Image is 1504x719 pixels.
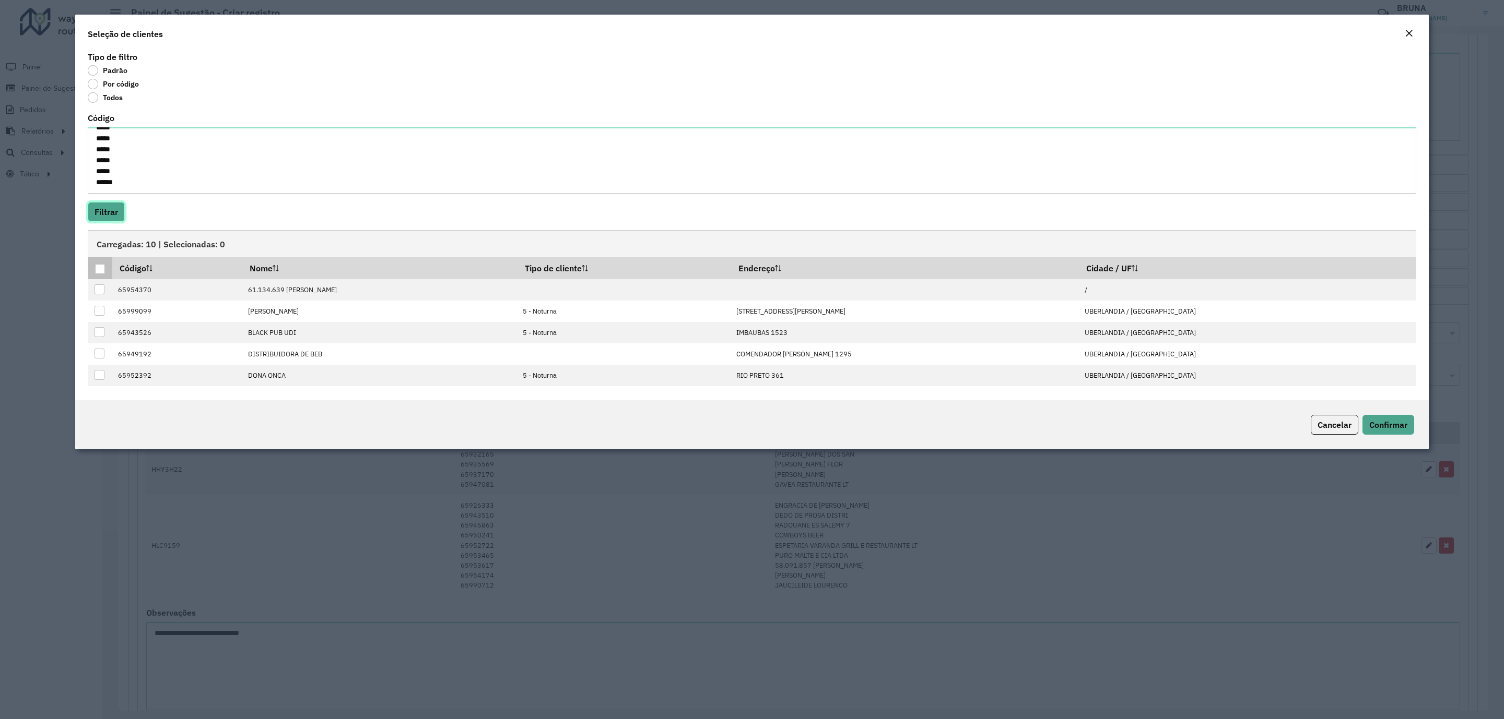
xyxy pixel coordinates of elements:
[1079,343,1416,365] td: UBERLANDIA / [GEOGRAPHIC_DATA]
[1079,301,1416,322] td: UBERLANDIA / [GEOGRAPHIC_DATA]
[243,301,518,322] td: [PERSON_NAME]
[243,322,518,343] td: BLACK PUB UDI
[1079,279,1416,301] td: /
[88,112,114,124] label: Código
[243,279,518,301] td: 61.134.639 [PERSON_NAME]
[731,365,1079,386] td: RIO PRETO 361
[112,301,242,322] td: 65999099
[112,322,242,343] td: 65943526
[1362,415,1414,435] button: Confirmar
[112,257,242,279] th: Código
[731,343,1079,365] td: COMENDADOR [PERSON_NAME] 1295
[243,365,518,386] td: DONA ONCA
[731,301,1079,322] td: [STREET_ADDRESS][PERSON_NAME]
[112,343,242,365] td: 65949192
[518,301,731,322] td: 5 - Noturna
[88,202,125,222] button: Filtrar
[243,343,518,365] td: DISTRIBUIDORA DE BEB
[518,257,731,279] th: Tipo de cliente
[88,79,139,89] label: Por código
[243,257,518,279] th: Nome
[1318,420,1352,430] span: Cancelar
[518,365,731,386] td: 5 - Noturna
[112,365,242,386] td: 65952392
[518,322,731,343] td: 5 - Noturna
[1079,386,1416,408] td: UBERLANDIA / [GEOGRAPHIC_DATA]
[112,386,242,408] td: 65951111
[112,279,242,301] td: 65954370
[88,230,1416,257] div: Carregadas: 10 | Selecionadas: 0
[88,92,123,103] label: Todos
[731,386,1079,408] td: [PERSON_NAME] 48
[731,257,1079,279] th: Endereço
[1402,27,1416,41] button: Close
[1369,420,1407,430] span: Confirmar
[518,386,731,408] td: 5 - Noturna
[1079,257,1416,279] th: Cidade / UF
[1405,29,1413,38] em: Fechar
[1079,322,1416,343] td: UBERLANDIA / [GEOGRAPHIC_DATA]
[1079,365,1416,386] td: UBERLANDIA / [GEOGRAPHIC_DATA]
[243,386,518,408] td: HELLPS CLUB
[88,51,137,63] label: Tipo de filtro
[1311,415,1358,435] button: Cancelar
[88,28,163,40] h4: Seleção de clientes
[731,322,1079,343] td: IMBAUBAS 1523
[88,65,127,76] label: Padrão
